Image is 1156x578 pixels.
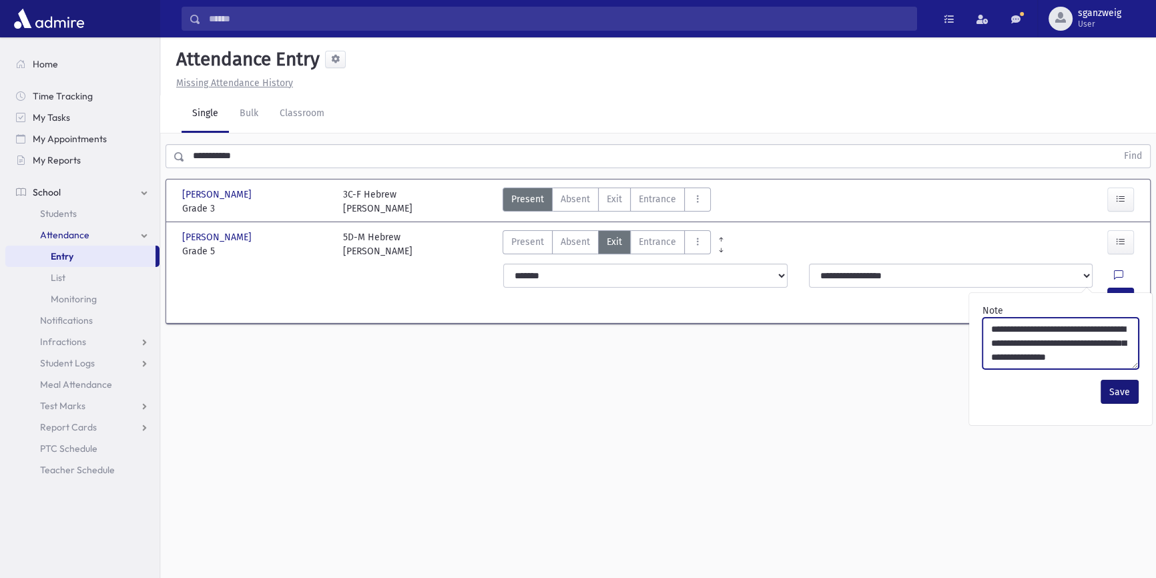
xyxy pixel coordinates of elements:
[5,395,160,416] a: Test Marks
[33,111,70,123] span: My Tasks
[40,400,85,412] span: Test Marks
[182,244,330,258] span: Grade 5
[607,192,622,206] span: Exit
[982,304,1003,318] label: Note
[176,77,293,89] u: Missing Attendance History
[40,378,112,390] span: Meal Attendance
[511,192,544,206] span: Present
[503,230,711,258] div: AttTypes
[40,314,93,326] span: Notifications
[40,443,97,455] span: PTC Schedule
[201,7,916,31] input: Search
[1116,145,1150,168] button: Find
[33,133,107,145] span: My Appointments
[5,352,160,374] a: Student Logs
[503,188,711,216] div: AttTypes
[5,85,160,107] a: Time Tracking
[11,5,87,32] img: AdmirePro
[182,188,254,202] span: [PERSON_NAME]
[182,95,229,133] a: Single
[5,288,160,310] a: Monitoring
[639,192,676,206] span: Entrance
[182,202,330,216] span: Grade 3
[561,192,590,206] span: Absent
[5,107,160,128] a: My Tasks
[40,336,86,348] span: Infractions
[5,150,160,171] a: My Reports
[40,421,97,433] span: Report Cards
[171,77,293,89] a: Missing Attendance History
[40,208,77,220] span: Students
[5,310,160,331] a: Notifications
[40,229,89,241] span: Attendance
[40,464,115,476] span: Teacher Schedule
[33,154,81,166] span: My Reports
[171,48,320,71] h5: Attendance Entry
[229,95,269,133] a: Bulk
[33,186,61,198] span: School
[40,357,95,369] span: Student Logs
[343,188,412,216] div: 3C-F Hebrew [PERSON_NAME]
[1078,8,1121,19] span: sganzweig
[607,235,622,249] span: Exit
[269,95,335,133] a: Classroom
[561,235,590,249] span: Absent
[5,224,160,246] a: Attendance
[51,250,73,262] span: Entry
[1101,380,1139,404] button: Save
[51,272,65,284] span: List
[639,235,676,249] span: Entrance
[5,374,160,395] a: Meal Attendance
[511,235,544,249] span: Present
[51,293,97,305] span: Monitoring
[1078,19,1121,29] span: User
[5,459,160,481] a: Teacher Schedule
[5,182,160,203] a: School
[5,203,160,224] a: Students
[5,128,160,150] a: My Appointments
[33,58,58,70] span: Home
[5,438,160,459] a: PTC Schedule
[5,267,160,288] a: List
[343,230,412,258] div: 5D-M Hebrew [PERSON_NAME]
[5,53,160,75] a: Home
[5,331,160,352] a: Infractions
[33,90,93,102] span: Time Tracking
[5,416,160,438] a: Report Cards
[5,246,156,267] a: Entry
[182,230,254,244] span: [PERSON_NAME]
